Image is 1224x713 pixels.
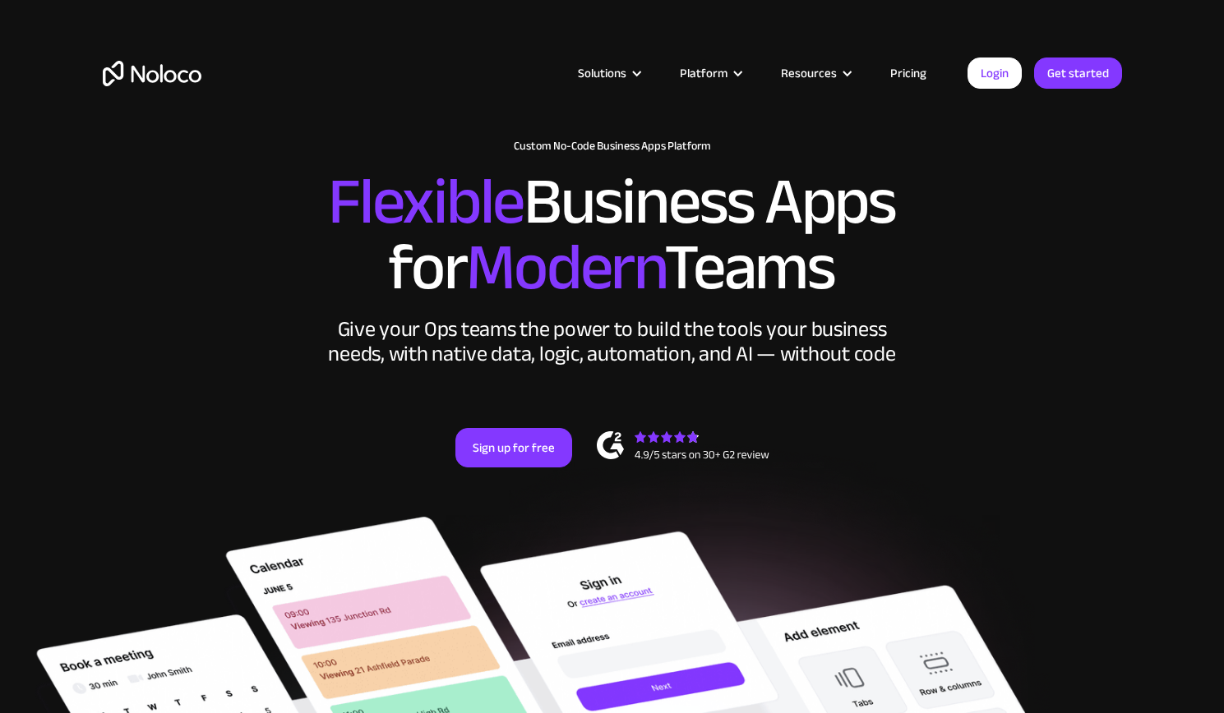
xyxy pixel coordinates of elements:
div: Solutions [557,62,659,84]
div: Solutions [578,62,626,84]
h2: Business Apps for Teams [103,169,1122,301]
div: Resources [760,62,870,84]
div: Platform [680,62,727,84]
a: home [103,61,201,86]
span: Flexible [328,140,524,263]
a: Login [968,57,1022,89]
div: Give your Ops teams the power to build the tools your business needs, with native data, logic, au... [325,317,900,366]
a: Sign up for free [455,428,572,467]
a: Pricing [870,62,947,84]
span: Modern [466,206,664,329]
a: Get started [1034,57,1122,89]
div: Platform [659,62,760,84]
div: Resources [781,62,837,84]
